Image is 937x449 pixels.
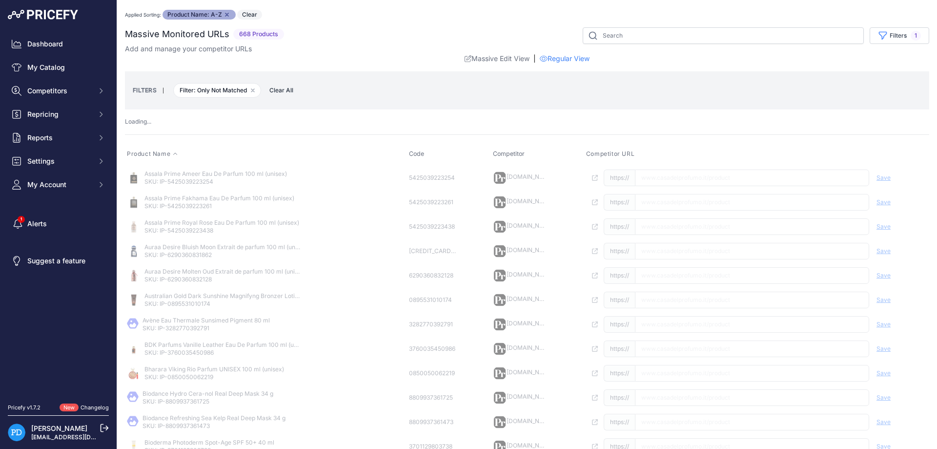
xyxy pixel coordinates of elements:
[604,194,635,211] span: https://
[409,296,458,304] div: 0895531010174
[144,439,274,447] p: Bioderma Photoderm Spot-Age SPF 50+ 40 ml
[635,389,869,406] input: www.casadelprofumo.it/product
[237,10,262,20] button: Clear
[143,390,273,398] p: Biodance Hydro Cera-nol Real Deep Mask 34 g
[635,341,869,357] input: www.casadelprofumo.it/product
[876,247,891,255] span: Save
[27,133,91,143] span: Reports
[586,150,636,158] button: Competitor URL
[8,35,109,392] nav: Sidebar
[493,150,525,157] span: Competitor
[507,246,554,254] a: [DOMAIN_NAME]
[507,442,554,449] a: [DOMAIN_NAME]
[876,418,891,426] span: Save
[876,369,891,377] span: Save
[876,272,891,279] span: Save
[533,54,536,64] span: |
[27,180,91,190] span: My Account
[604,170,635,186] span: https://
[507,417,554,425] a: [DOMAIN_NAME]
[144,341,301,349] p: BDK Parfums Vanille Leather Eau De Parfum 100 ml (unisex)
[144,202,294,210] p: SKU: IP-5425039223261
[127,150,178,158] button: Product Name
[81,404,109,411] a: Changelog
[876,223,891,231] span: Save
[507,320,554,327] a: [DOMAIN_NAME]
[8,106,109,123] button: Repricing
[8,404,41,412] div: Pricefy v1.7.2
[144,194,294,202] p: Assala Prime Fakhama Eau De Parfum 100 ml (unisex)
[635,316,869,333] input: www.casadelprofumo.it/product
[144,300,301,308] p: SKU: IP-0895531010174
[583,27,864,44] input: Search
[144,170,287,178] p: Assala Prime Ameer Eau De Parfum 100 ml (unisex)
[876,321,891,328] span: Save
[144,349,301,357] p: SKU: IP-3760035450986
[876,345,891,353] span: Save
[409,150,424,157] span: Code
[173,83,261,98] span: Filter: Only Not Matched
[8,10,78,20] img: Pricefy Logo
[409,369,458,377] div: 0850050062219
[233,29,284,40] span: 668 Products
[604,316,635,333] span: https://
[143,398,273,406] p: SKU: IP-8809937361725
[409,418,458,426] div: 8809937361473
[635,243,869,259] input: www.casadelprofumo.it/product
[125,27,229,41] h2: Massive Monitored URLs
[507,222,554,229] a: [DOMAIN_NAME]
[31,424,87,432] a: [PERSON_NAME]
[507,344,554,351] a: [DOMAIN_NAME]
[144,373,284,381] p: SKU: IP-0850050062219
[409,345,458,353] div: 3760035450986
[144,178,287,186] p: SKU: IP-5425039223254
[27,109,91,119] span: Repricing
[409,198,458,206] div: 5425039223261
[157,87,170,93] small: |
[635,194,869,211] input: www.casadelprofumo.it/product
[911,31,921,41] span: 1
[409,272,458,279] div: 6290360832128
[876,198,891,206] span: Save
[507,368,554,376] a: [DOMAIN_NAME]
[635,218,869,235] input: www.casadelprofumo.it/product
[876,174,891,182] span: Save
[125,118,151,125] span: Loading
[465,54,530,64] a: Massive Edit View
[133,86,157,94] small: FILTERS
[60,404,79,412] span: New
[604,389,635,406] span: https://
[144,227,299,235] p: SKU: IP-5425039223438
[586,150,634,158] span: Competitor URL
[635,267,869,284] input: www.casadelprofumo.it/product
[635,365,869,382] input: www.casadelprofumo.it/product
[8,152,109,170] button: Settings
[409,174,458,182] div: 5425039223254
[125,44,252,54] p: Add and manage your competitor URLs
[8,215,109,233] a: Alerts
[870,27,929,44] button: Filters1
[507,197,554,205] a: [DOMAIN_NAME]
[265,86,298,95] button: Clear All
[604,243,635,259] span: https://
[144,219,299,227] p: Assala Prime Royal Rose Eau De Parfum 100 ml (unisex)
[143,317,270,324] p: Avène Eau Thermale Sunsimed Pigment 80 ml
[876,296,891,304] span: Save
[163,10,236,20] span: Product Name: A-Z
[507,295,554,302] a: [DOMAIN_NAME]
[635,170,869,186] input: www.casadelprofumo.it/product
[144,276,301,283] p: SKU: IP-6290360832128
[604,414,635,430] span: https://
[144,251,301,259] p: SKU: IP-6290360831862
[604,341,635,357] span: https://
[147,118,151,125] span: ...
[8,59,109,76] a: My Catalog
[604,365,635,382] span: https://
[125,12,161,18] small: Applied Sorting:
[507,271,554,278] a: [DOMAIN_NAME]
[27,156,91,166] span: Settings
[507,173,554,180] a: [DOMAIN_NAME]
[409,321,458,328] div: 3282770392791
[127,150,170,158] span: Product Name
